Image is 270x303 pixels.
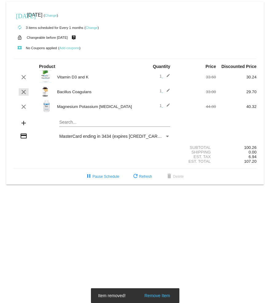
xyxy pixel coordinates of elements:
[20,103,27,110] mat-icon: clear
[163,74,170,81] mat-icon: edit
[16,34,23,42] mat-icon: lock_open
[39,70,52,83] img: Vitamin-D3-and-K-label.png
[54,104,135,109] div: Magnesium Potassium [MEDICAL_DATA]
[166,173,173,180] mat-icon: delete
[143,293,172,299] button: Remove Item
[216,145,256,150] div: 100.26
[159,89,170,93] span: 1
[39,85,51,98] img: Bacillus-Coagulans-label.png
[84,26,99,30] small: ( )
[16,24,23,31] mat-icon: autorenew
[248,150,256,154] span: 0.00
[127,171,157,182] button: Refresh
[59,134,177,139] span: MasterCard ending in 3434 (expires [CREDIT_CARD_DATA])
[175,75,216,79] div: 33.60
[59,46,79,50] a: Add coupons
[20,74,27,81] mat-icon: clear
[54,90,135,94] div: Bacillus Coagulans
[159,74,170,78] span: 1
[85,174,119,179] span: Pause Schedule
[175,90,216,94] div: 33.00
[70,34,77,42] mat-icon: live_help
[59,134,170,139] mat-select: Payment Method
[175,154,216,159] div: Est. Tax
[80,171,124,182] button: Pause Schedule
[175,145,216,150] div: Subtotal
[153,64,170,69] strong: Quantity
[221,64,256,69] strong: Discounted Price
[44,14,58,17] small: ( )
[159,103,170,108] span: 1
[163,88,170,96] mat-icon: edit
[14,46,57,50] small: No Coupons applied
[20,132,27,140] mat-icon: credit_card
[216,104,256,109] div: 40.32
[85,173,92,180] mat-icon: pause
[39,100,54,112] img: Magnesium-Potassium-aspartate-label.png
[39,64,55,69] strong: Product
[20,88,27,96] mat-icon: clear
[175,159,216,164] div: Est. Total
[132,174,152,179] span: Refresh
[244,159,256,164] span: 107.20
[175,104,216,109] div: 44.80
[45,14,57,17] a: Change
[216,75,256,79] div: 30.24
[58,46,80,50] small: ( )
[86,26,98,30] a: Change
[205,64,216,69] strong: Price
[216,90,256,94] div: 29.70
[248,154,256,159] span: 6.94
[14,26,83,30] small: 3 items scheduled for Every 1 months
[16,44,23,52] mat-icon: local_play
[59,120,170,125] input: Search...
[166,174,184,179] span: Delete
[163,103,170,110] mat-icon: edit
[132,173,139,180] mat-icon: refresh
[27,36,68,39] small: Changeable before [DATE]
[54,75,135,79] div: Vitamin D3 and K
[175,150,216,154] div: Shipping
[16,12,23,19] mat-icon: [DATE]
[161,171,189,182] button: Delete
[98,293,172,299] simple-snack-bar: Item removed!
[20,119,27,127] mat-icon: add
